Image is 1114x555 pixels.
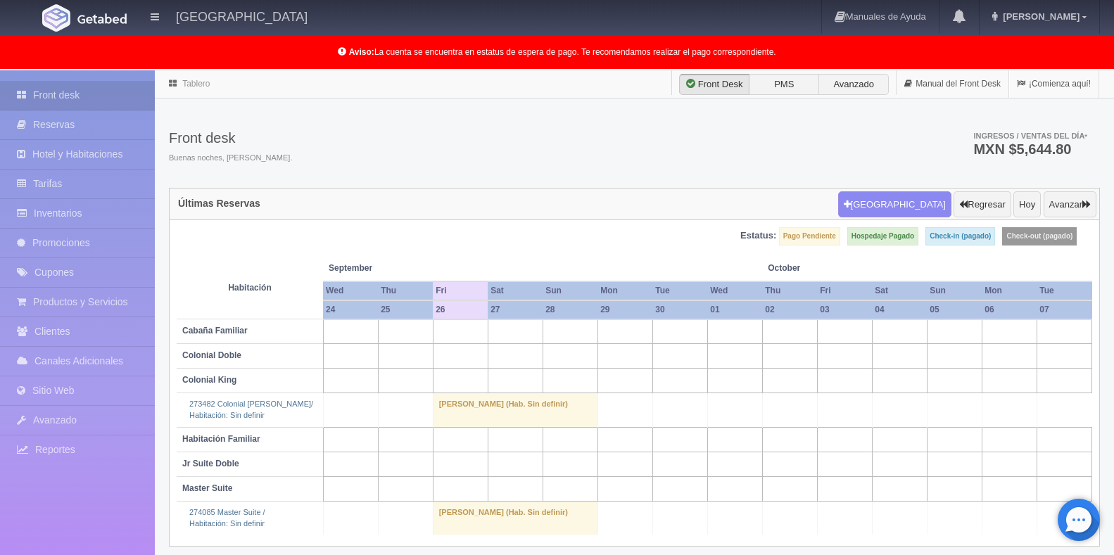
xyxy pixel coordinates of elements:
button: Avanzar [1044,191,1096,218]
label: Front Desk [679,74,749,95]
th: 05 [927,300,982,319]
th: 29 [597,300,652,319]
label: Hospedaje Pagado [847,227,918,245]
th: Fri [817,281,872,300]
a: ¡Comienza aquí! [1009,70,1099,98]
b: Habitación Familiar [182,434,260,444]
th: Wed [323,281,378,300]
label: Pago Pendiente [779,227,840,245]
td: [PERSON_NAME] (Hab. Sin definir) [433,393,597,427]
th: Sun [927,281,982,300]
th: Mon [982,281,1037,300]
th: Mon [597,281,652,300]
a: Manual del Front Desk [897,70,1008,98]
a: 274085 Master Suite /Habitación: Sin definir [189,508,265,528]
label: Check-in (pagado) [925,227,995,245]
th: 02 [762,300,817,319]
th: 24 [323,300,378,319]
img: Getabed [77,13,127,24]
th: 28 [543,300,597,319]
h4: [GEOGRAPHIC_DATA] [176,7,308,25]
th: Sun [543,281,597,300]
th: Wed [707,281,762,300]
th: Sat [488,281,543,300]
img: Getabed [42,4,70,32]
b: Cabaña Familiar [182,326,248,336]
th: 26 [433,300,488,319]
span: October [768,262,866,274]
b: Jr Suite Doble [182,459,239,468]
span: [PERSON_NAME] [999,11,1080,22]
span: September [329,262,427,274]
label: PMS [749,74,819,95]
strong: Habitación [228,283,271,293]
th: Tue [652,281,707,300]
h4: Últimas Reservas [178,198,260,209]
th: Thu [378,281,433,300]
button: Hoy [1013,191,1041,218]
th: Thu [762,281,817,300]
h3: Front desk [169,130,292,146]
th: 27 [488,300,543,319]
b: Master Suite [182,483,232,493]
th: 01 [707,300,762,319]
th: Fri [433,281,488,300]
th: 07 [1037,300,1091,319]
th: Sat [872,281,927,300]
label: Estatus: [740,229,776,243]
button: Regresar [954,191,1011,218]
th: 30 [652,300,707,319]
th: 25 [378,300,433,319]
b: Colonial Doble [182,350,241,360]
th: 04 [872,300,927,319]
td: [PERSON_NAME] (Hab. Sin definir) [433,501,597,535]
b: Colonial King [182,375,236,385]
a: Tablero [182,79,210,89]
span: Buenas noches, [PERSON_NAME]. [169,153,292,164]
label: Check-out (pagado) [1002,227,1077,245]
span: Ingresos / Ventas del día [973,132,1087,140]
th: 06 [982,300,1037,319]
h3: MXN $5,644.80 [973,142,1087,156]
th: 03 [817,300,872,319]
button: [GEOGRAPHIC_DATA] [838,191,951,218]
a: 273482 Colonial [PERSON_NAME]/Habitación: Sin definir [189,400,313,419]
th: Tue [1037,281,1091,300]
label: Avanzado [818,74,889,95]
b: Aviso: [349,47,374,57]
